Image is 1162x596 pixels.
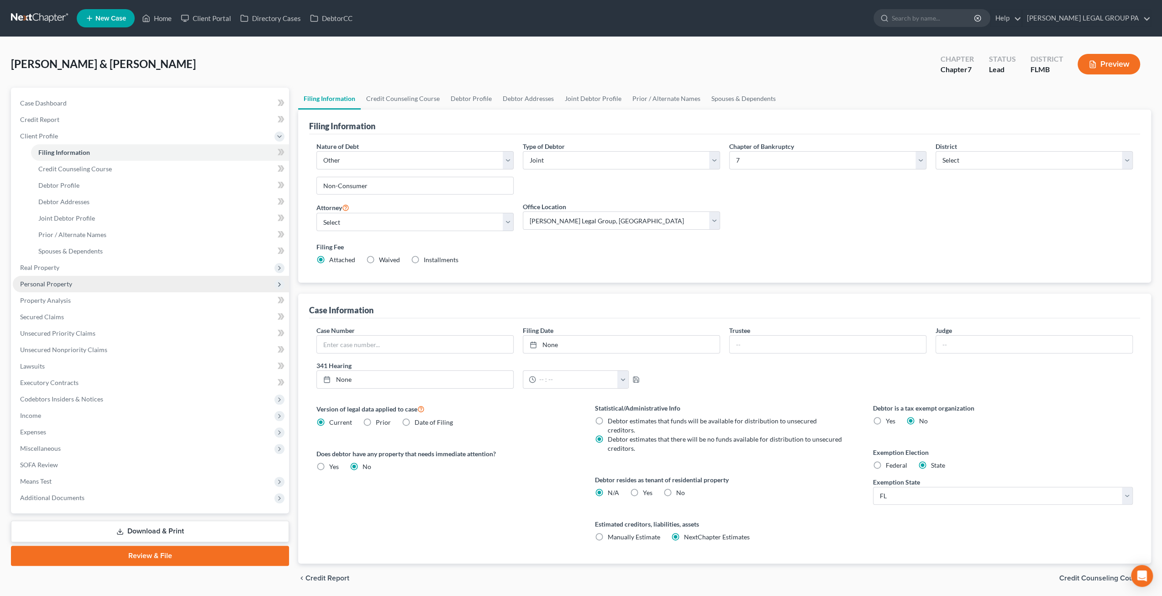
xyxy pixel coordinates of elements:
[415,418,453,426] span: Date of Filing
[38,198,89,206] span: Debtor Addresses
[936,326,952,335] label: Judge
[523,326,553,335] label: Filing Date
[607,435,841,452] span: Debtor estimates that there will be no funds available for distribution to unsecured creditors.
[298,575,305,582] i: chevron_left
[13,111,289,128] a: Credit Report
[20,461,58,469] span: SOFA Review
[13,342,289,358] a: Unsecured Nonpriority Claims
[298,575,349,582] button: chevron_left Credit Report
[176,10,236,26] a: Client Portal
[873,448,1133,457] label: Exemption Election
[20,379,79,386] span: Executory Contracts
[309,305,373,316] div: Case Information
[31,177,289,194] a: Debtor Profile
[317,371,513,388] a: None
[706,88,781,110] a: Spouses & Dependents
[38,165,112,173] span: Credit Counseling Course
[11,57,196,70] span: [PERSON_NAME] & [PERSON_NAME]
[967,65,972,74] span: 7
[20,411,41,419] span: Income
[20,444,61,452] span: Miscellaneous
[13,95,289,111] a: Case Dashboard
[137,10,176,26] a: Home
[20,116,59,123] span: Credit Report
[919,417,928,425] span: No
[38,231,106,238] span: Prior / Alternate Names
[20,280,72,288] span: Personal Property
[886,417,895,425] span: Yes
[31,144,289,161] a: Filing Information
[941,64,974,75] div: Chapter
[20,362,45,370] span: Lawsuits
[730,336,926,353] input: --
[1030,64,1063,75] div: FLMB
[627,88,706,110] a: Prior / Alternate Names
[892,10,975,26] input: Search by name...
[13,374,289,391] a: Executory Contracts
[31,243,289,259] a: Spouses & Dependents
[363,463,371,470] span: No
[316,326,355,335] label: Case Number
[523,142,565,151] label: Type of Debtor
[1078,54,1140,74] button: Preview
[20,477,52,485] span: Means Test
[1022,10,1151,26] a: [PERSON_NAME] LEGAL GROUP PA
[317,336,513,353] input: Enter case number...
[729,142,794,151] label: Chapter of Bankruptcy
[236,10,305,26] a: Directory Cases
[20,329,95,337] span: Unsecured Priority Claims
[607,533,660,541] span: Manually Estimate
[316,449,576,459] label: Does debtor have any property that needs immediate attention?
[11,546,289,566] a: Review & File
[20,313,64,321] span: Secured Claims
[95,15,126,22] span: New Case
[31,161,289,177] a: Credit Counseling Course
[13,325,289,342] a: Unsecured Priority Claims
[559,88,627,110] a: Joint Debtor Profile
[13,358,289,374] a: Lawsuits
[13,292,289,309] a: Property Analysis
[676,489,684,496] span: No
[523,202,566,211] label: Office Location
[20,395,103,403] span: Codebtors Insiders & Notices
[31,210,289,227] a: Joint Debtor Profile
[873,403,1133,413] label: Debtor is a tax exempt organization
[873,477,920,487] label: Exemption State
[536,371,618,388] input: -- : --
[38,214,95,222] span: Joint Debtor Profile
[20,132,58,140] span: Client Profile
[298,88,361,110] a: Filing Information
[20,264,59,271] span: Real Property
[329,418,352,426] span: Current
[309,121,375,132] div: Filing Information
[31,194,289,210] a: Debtor Addresses
[607,489,619,496] span: N/A
[1131,565,1153,587] div: Open Intercom Messenger
[316,142,359,151] label: Nature of Debt
[1059,575,1144,582] span: Credit Counseling Course
[305,10,357,26] a: DebtorCC
[376,418,391,426] span: Prior
[886,461,907,469] span: Federal
[20,346,107,353] span: Unsecured Nonpriority Claims
[317,177,513,195] input: Enter other nature...
[312,361,725,370] label: 341 Hearing
[988,64,1015,75] div: Lead
[329,463,339,470] span: Yes
[424,256,458,264] span: Installments
[316,242,1133,252] label: Filing Fee
[329,256,355,264] span: Attached
[684,533,749,541] span: NextChapter Estimates
[305,575,349,582] span: Credit Report
[991,10,1021,26] a: Help
[38,181,79,189] span: Debtor Profile
[523,336,720,353] a: None
[941,54,974,64] div: Chapter
[11,521,289,542] a: Download & Print
[936,142,957,151] label: District
[20,494,84,501] span: Additional Documents
[20,428,46,436] span: Expenses
[13,457,289,473] a: SOFA Review
[20,296,71,304] span: Property Analysis
[316,202,349,213] label: Attorney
